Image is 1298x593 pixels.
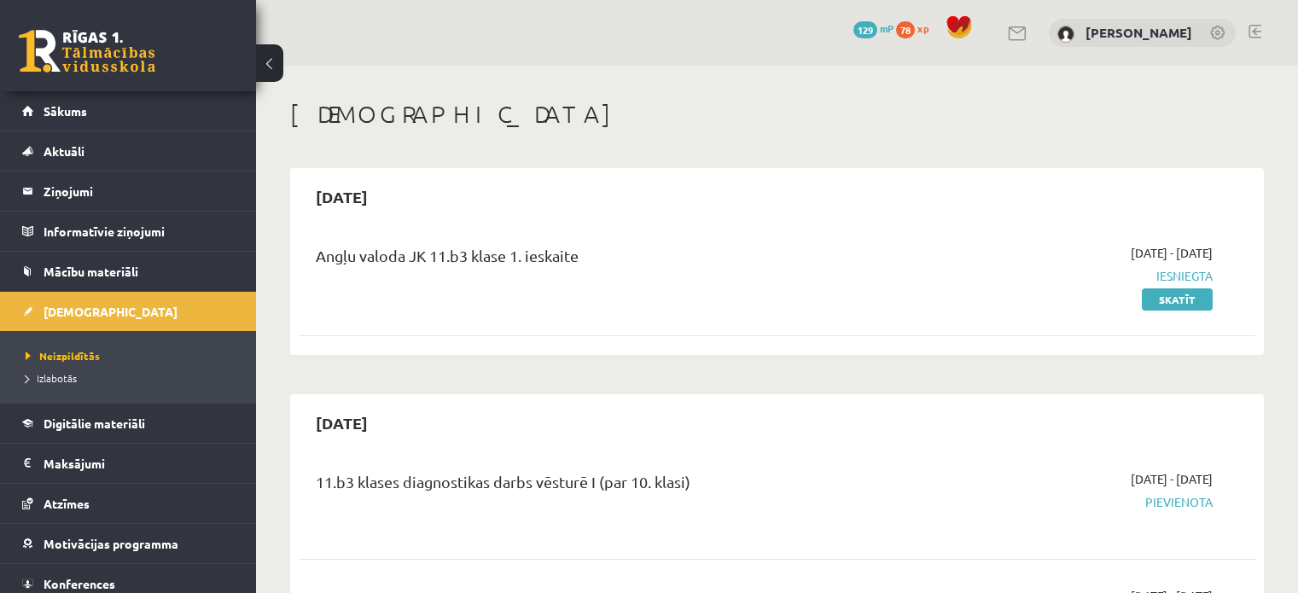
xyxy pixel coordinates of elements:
[290,100,1264,129] h1: [DEMOGRAPHIC_DATA]
[22,292,235,331] a: [DEMOGRAPHIC_DATA]
[26,371,77,385] span: Izlabotās
[26,349,100,363] span: Neizpildītās
[22,131,235,171] a: Aktuāli
[1086,24,1192,41] a: [PERSON_NAME]
[26,348,239,363] a: Neizpildītās
[22,484,235,523] a: Atzīmes
[22,444,235,483] a: Maksājumi
[1142,288,1213,311] a: Skatīt
[22,404,235,443] a: Digitālie materiāli
[316,244,905,276] div: Angļu valoda JK 11.b3 klase 1. ieskaite
[1131,470,1213,488] span: [DATE] - [DATE]
[44,576,115,591] span: Konferences
[26,370,239,386] a: Izlabotās
[896,21,937,35] a: 78 xp
[316,470,905,502] div: 11.b3 klases diagnostikas darbs vēsturē I (par 10. klasi)
[44,212,235,251] legend: Informatīvie ziņojumi
[299,177,385,217] h2: [DATE]
[853,21,893,35] a: 129 mP
[853,21,877,38] span: 129
[880,21,893,35] span: mP
[44,143,84,159] span: Aktuāli
[22,252,235,291] a: Mācību materiāli
[931,493,1213,511] span: Pievienota
[44,304,178,319] span: [DEMOGRAPHIC_DATA]
[44,172,235,211] legend: Ziņojumi
[44,103,87,119] span: Sākums
[44,416,145,431] span: Digitālie materiāli
[1057,26,1074,43] img: Sofija Spure
[44,444,235,483] legend: Maksājumi
[917,21,928,35] span: xp
[931,267,1213,285] span: Iesniegta
[44,536,178,551] span: Motivācijas programma
[22,524,235,563] a: Motivācijas programma
[22,91,235,131] a: Sākums
[896,21,915,38] span: 78
[44,264,138,279] span: Mācību materiāli
[44,496,90,511] span: Atzīmes
[299,403,385,443] h2: [DATE]
[22,212,235,251] a: Informatīvie ziņojumi
[19,30,155,73] a: Rīgas 1. Tālmācības vidusskola
[22,172,235,211] a: Ziņojumi
[1131,244,1213,262] span: [DATE] - [DATE]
